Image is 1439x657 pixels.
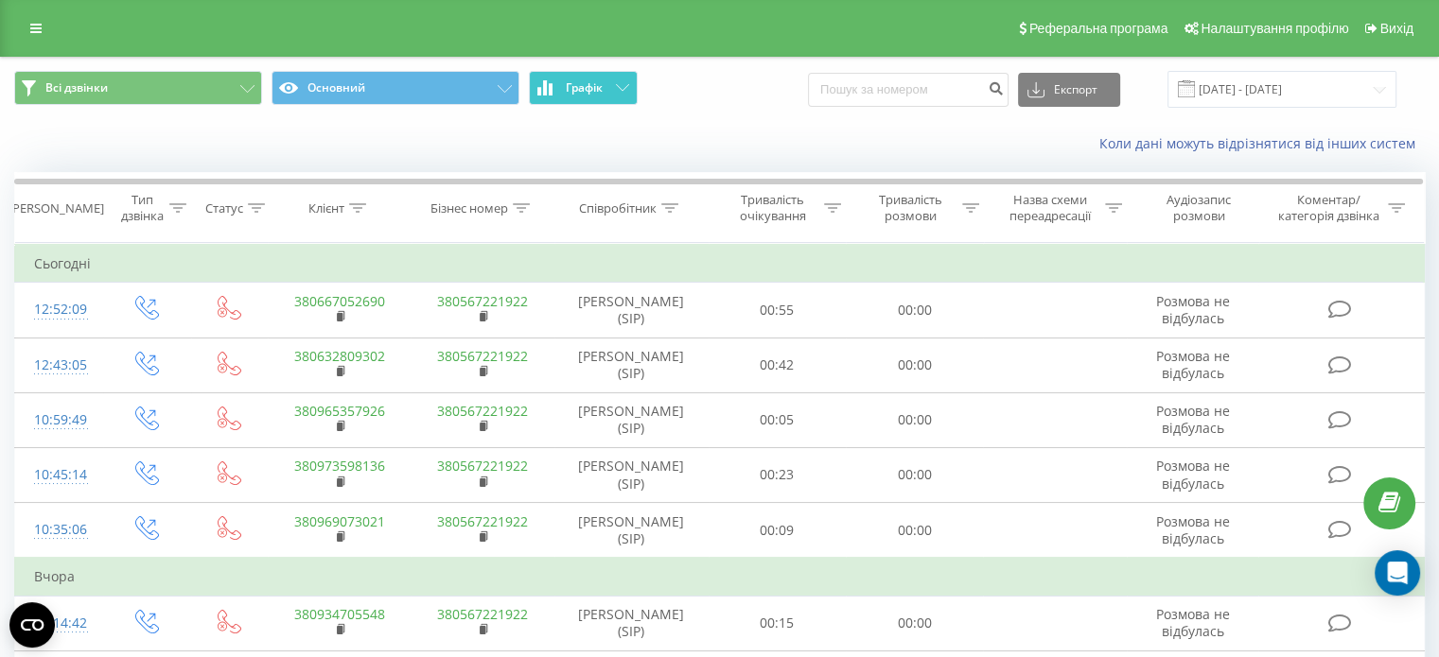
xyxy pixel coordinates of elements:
span: Розмова не відбулась [1156,457,1230,492]
td: 00:00 [846,392,983,447]
span: Графік [566,81,603,95]
td: 00:05 [709,392,846,447]
td: [PERSON_NAME] (SIP) [554,503,709,559]
div: Open Intercom Messenger [1375,550,1420,596]
div: Співробітник [579,200,657,216]
span: Розмова не відбулась [1156,292,1230,327]
span: Вихід [1380,21,1413,36]
button: Основний [272,71,519,105]
div: Аудіозапис розмови [1144,192,1255,224]
td: Сьогодні [15,245,1425,283]
a: 380567221922 [437,347,528,365]
a: 380567221922 [437,512,528,530]
td: 00:09 [709,503,846,559]
a: 380567221922 [437,457,528,475]
button: Всі дзвінки [14,71,262,105]
div: 10:45:14 [34,457,84,493]
div: 19:14:42 [34,605,84,642]
div: Статус [205,200,243,216]
input: Пошук за номером [808,73,1009,107]
div: Коментар/категорія дзвінка [1272,192,1383,224]
a: 380969073021 [294,512,385,530]
div: Клієнт [308,200,344,216]
a: 380567221922 [437,402,528,420]
a: 380934705548 [294,605,385,623]
td: 00:23 [709,447,846,502]
td: [PERSON_NAME] (SIP) [554,447,709,502]
div: 12:43:05 [34,347,84,384]
button: Графік [529,71,638,105]
a: 380567221922 [437,605,528,623]
td: [PERSON_NAME] (SIP) [554,596,709,650]
div: Тривалість очікування [726,192,820,224]
a: 380965357926 [294,402,385,420]
td: 00:55 [709,283,846,337]
a: 380667052690 [294,292,385,310]
div: 10:59:49 [34,402,84,439]
span: Налаштування профілю [1201,21,1348,36]
span: Всі дзвінки [45,80,108,95]
div: Тривалість розмови [863,192,957,224]
a: 380632809302 [294,347,385,365]
td: Вчора [15,558,1425,596]
div: [PERSON_NAME] [9,200,104,216]
div: Назва схеми переадресації [1001,192,1100,224]
td: 00:00 [846,596,983,650]
td: 00:42 [709,337,846,392]
td: 00:00 [846,503,983,559]
td: 00:00 [846,337,983,392]
td: 00:00 [846,283,983,337]
div: 12:52:09 [34,291,84,328]
span: Реферальна програма [1029,21,1168,36]
td: [PERSON_NAME] (SIP) [554,283,709,337]
td: 00:15 [709,596,846,650]
span: Розмова не відбулась [1156,512,1230,547]
div: Бізнес номер [430,200,508,216]
div: 10:35:06 [34,511,84,548]
a: 380567221922 [437,292,528,310]
a: 380973598136 [294,457,385,475]
td: 00:00 [846,447,983,502]
span: Розмова не відбулась [1156,605,1230,640]
div: Тип дзвінка [119,192,164,224]
span: Розмова не відбулась [1156,402,1230,437]
td: [PERSON_NAME] (SIP) [554,337,709,392]
td: [PERSON_NAME] (SIP) [554,392,709,447]
a: Коли дані можуть відрізнятися вiд інших систем [1099,134,1425,152]
button: Open CMP widget [9,602,55,648]
button: Експорт [1018,73,1120,107]
span: Розмова не відбулась [1156,347,1230,382]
